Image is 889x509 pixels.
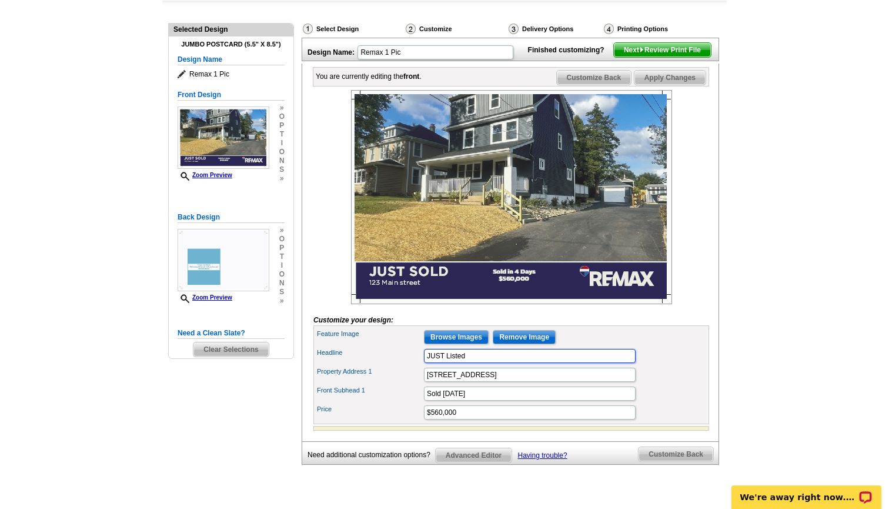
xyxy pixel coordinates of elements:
[279,261,285,270] span: i
[639,447,713,461] span: Customize Back
[518,451,567,460] a: Having trouble?
[279,174,285,183] span: »
[634,71,706,85] span: Apply Changes
[316,71,422,82] div: You are currently editing the .
[178,89,285,101] h5: Front Design
[178,54,285,65] h5: Design Name
[178,68,285,80] span: Remax 1 Pic
[279,112,285,121] span: o
[528,46,611,54] strong: Finished customizing?
[279,157,285,165] span: n
[435,448,512,463] a: Advanced Editor
[614,43,711,57] span: Next Review Print File
[178,212,285,223] h5: Back Design
[169,24,293,35] div: Selected Design
[406,24,416,34] img: Customize
[178,107,269,169] img: Z18898312_00001_1.jpg
[509,24,519,34] img: Delivery Options
[313,316,393,324] i: Customize your design:
[279,148,285,157] span: o
[178,294,232,301] a: Zoom Preview
[279,288,285,297] span: s
[193,342,268,357] span: Clear Selections
[279,252,285,261] span: t
[317,385,423,395] label: Front Subhead 1
[178,328,285,339] h5: Need a Clean Slate?
[178,172,232,178] a: Zoom Preview
[405,23,507,38] div: Customize
[557,71,631,85] span: Customize Back
[603,23,707,35] div: Printing Options
[403,72,419,81] b: front
[279,279,285,288] span: n
[424,330,489,344] input: Browse Images
[279,235,285,244] span: o
[317,367,423,377] label: Property Address 1
[279,104,285,112] span: »
[279,139,285,148] span: i
[279,165,285,174] span: s
[604,24,614,34] img: Printing Options & Summary
[493,330,556,344] input: Remove Image
[279,297,285,305] span: »
[351,90,672,304] img: Z18898312_00001_1.jpg
[178,229,269,291] img: Z18898312_00001_2.jpg
[279,226,285,235] span: »
[317,348,423,358] label: Headline
[639,47,644,52] img: button-next-arrow-white.png
[308,448,435,463] div: Need additional customization options?
[507,23,603,35] div: Delivery Options
[279,121,285,130] span: p
[308,48,355,56] strong: Design Name:
[303,24,313,34] img: Select Design
[317,404,423,414] label: Price
[724,472,889,509] iframe: LiveChat chat widget
[178,41,285,48] h4: Jumbo Postcard (5.5" x 8.5")
[317,329,423,339] label: Feature Image
[279,244,285,252] span: p
[436,448,512,463] span: Advanced Editor
[279,270,285,279] span: o
[279,130,285,139] span: t
[302,23,405,38] div: Select Design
